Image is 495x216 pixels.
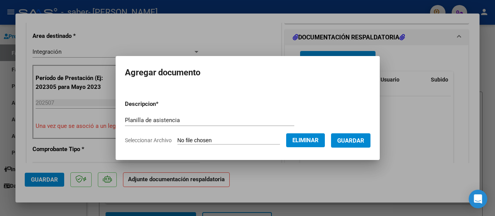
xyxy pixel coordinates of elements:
button: Eliminar [286,133,325,147]
div: Open Intercom Messenger [469,190,487,208]
span: Eliminar [292,137,319,144]
span: Guardar [337,137,364,144]
button: Guardar [331,133,370,148]
h2: Agregar documento [125,65,370,80]
p: Descripcion [125,100,199,109]
span: Seleccionar Archivo [125,137,172,143]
